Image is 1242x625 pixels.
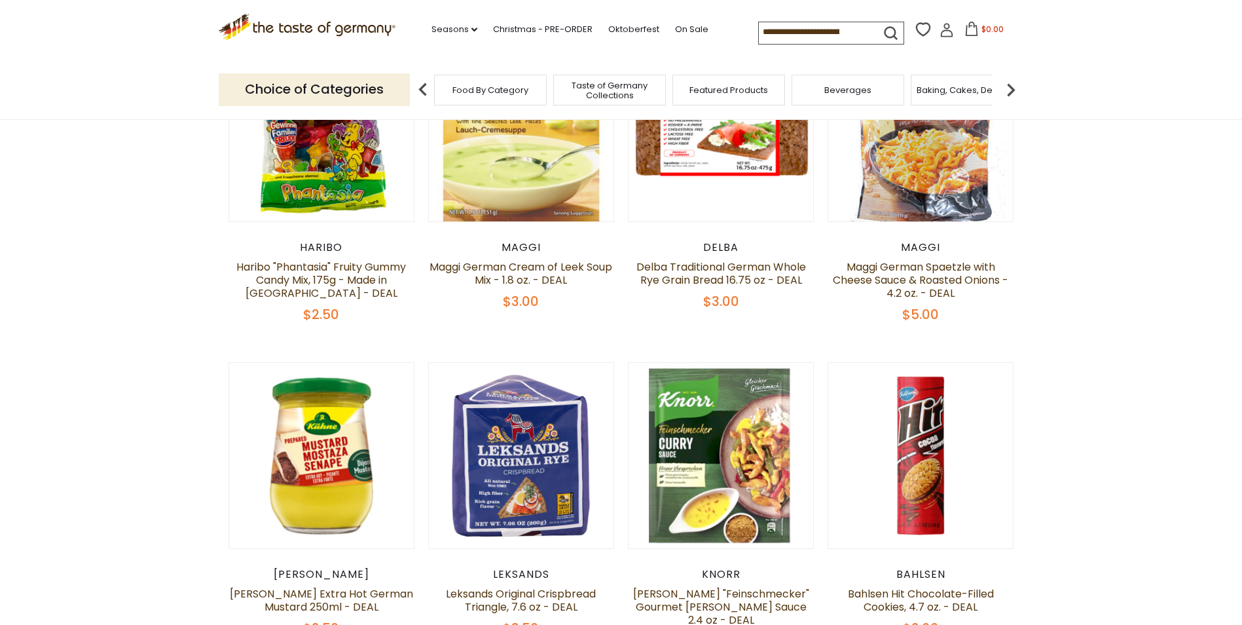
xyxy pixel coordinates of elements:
[429,363,614,548] img: Leksands Original Crispbread Triangle, 7.6 oz - DEAL
[446,586,596,615] a: Leksands Original Crispbread Triangle, 7.6 oz - DEAL
[228,568,415,581] div: [PERSON_NAME]
[848,586,994,615] a: Bahlsen Hit Chocolate-Filled Cookies, 4.7 oz. - DEAL
[629,36,814,221] img: Delba Traditional German Whole Rye Grain Bread 16.75 oz - DEAL
[675,22,708,37] a: On Sale
[228,241,415,254] div: Haribo
[608,22,659,37] a: Oktoberfest
[957,22,1012,41] button: $0.00
[428,568,615,581] div: Leksands
[230,586,413,615] a: [PERSON_NAME] Extra Hot German Mustard 250ml - DEAL
[236,259,406,301] a: Haribo "Phantasia" Fruity Gummy Candy Mix, 175g - Made in [GEOGRAPHIC_DATA] - DEAL
[703,292,739,311] span: $3.00
[998,77,1024,103] img: next arrow
[557,81,662,100] a: Taste of Germany Collections
[429,259,612,288] a: Maggi German Cream of Leek Soup Mix - 1.8 oz. - DEAL
[493,22,593,37] a: Christmas - PRE-ORDER
[303,305,339,324] span: $2.50
[828,36,1014,221] img: Maggi German Spaetzle with Cheese Sauce & Roasted Onions - 4.2 oz. - DEAL
[452,85,528,95] a: Food By Category
[981,24,1004,35] span: $0.00
[628,568,814,581] div: Knorr
[828,241,1014,254] div: Maggi
[689,85,768,95] a: Featured Products
[428,241,615,254] div: Maggi
[636,259,806,288] a: Delba Traditional German Whole Rye Grain Bread 16.75 oz - DEAL
[629,363,814,548] img: Knorr "Feinschmecker" Gourmet Curry Sauce 2.4 oz - DEAL
[902,305,939,324] span: $5.00
[410,77,436,103] img: previous arrow
[828,363,1014,548] img: Bahlsen Hit Chocolate-Filled Cookies, 4.7 oz. - DEAL
[628,241,814,254] div: Delba
[833,259,1008,301] a: Maggi German Spaetzle with Cheese Sauce & Roasted Onions - 4.2 oz. - DEAL
[229,36,414,221] img: Haribo "Phantasia" Fruity Gummy Candy Mix, 175g - Made in Germany - DEAL
[229,363,414,548] img: Kuehne Extra Hot German Mustard 250ml - DEAL
[828,568,1014,581] div: Bahlsen
[503,292,539,311] span: $3.00
[917,85,1018,95] a: Baking, Cakes, Desserts
[431,22,477,37] a: Seasons
[429,36,614,221] img: Maggi German Cream of Leek Soup Mix - 1.8 oz. - DEAL
[219,73,410,105] p: Choice of Categories
[824,85,871,95] a: Beverages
